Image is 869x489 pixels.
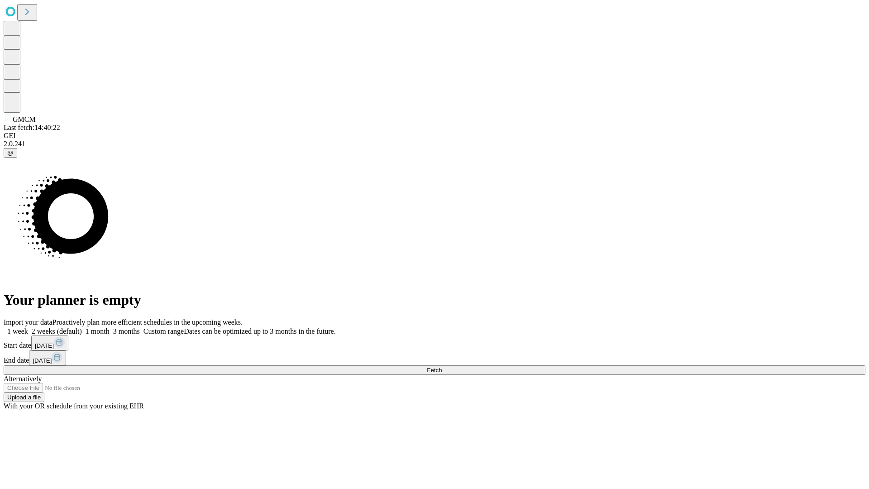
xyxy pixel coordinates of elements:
[13,115,36,123] span: GMCM
[4,350,865,365] div: End date
[7,327,28,335] span: 1 week
[33,357,52,364] span: [DATE]
[4,292,865,308] h1: Your planner is empty
[4,393,44,402] button: Upload a file
[35,342,54,349] span: [DATE]
[31,336,68,350] button: [DATE]
[4,148,17,158] button: @
[4,132,865,140] div: GEI
[4,318,53,326] span: Import your data
[32,327,82,335] span: 2 weeks (default)
[4,365,865,375] button: Fetch
[4,336,865,350] div: Start date
[4,124,60,131] span: Last fetch: 14:40:22
[4,375,42,383] span: Alternatively
[184,327,335,335] span: Dates can be optimized up to 3 months in the future.
[7,149,14,156] span: @
[53,318,243,326] span: Proactively plan more efficient schedules in the upcoming weeks.
[4,140,865,148] div: 2.0.241
[4,402,144,410] span: With your OR schedule from your existing EHR
[29,350,66,365] button: [DATE]
[86,327,110,335] span: 1 month
[427,367,442,374] span: Fetch
[143,327,184,335] span: Custom range
[113,327,140,335] span: 3 months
